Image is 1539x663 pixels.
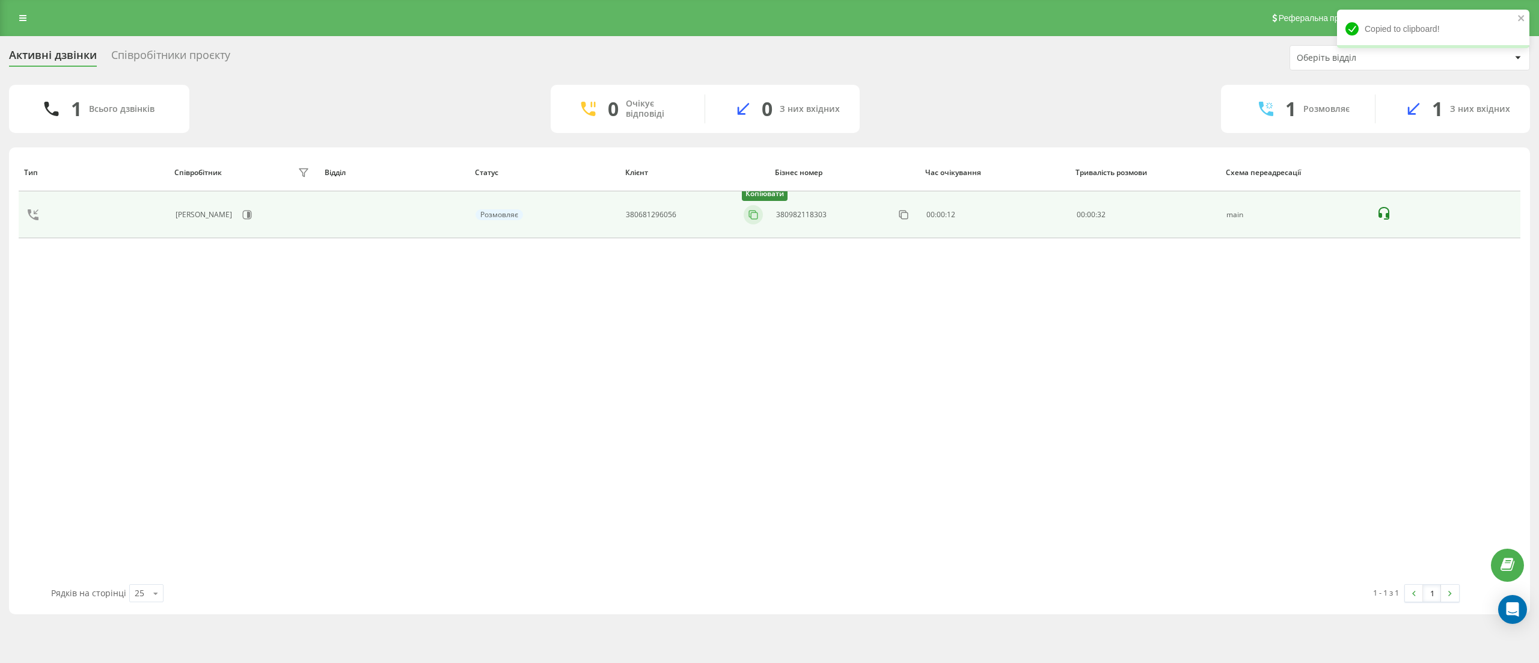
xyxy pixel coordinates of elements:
div: Бізнес номер [775,168,914,177]
div: З них вхідних [1450,104,1510,114]
div: Схема переадресації [1226,168,1365,177]
span: 00 [1087,209,1095,220]
div: [PERSON_NAME] [176,211,235,219]
div: Open Intercom Messenger [1498,595,1527,624]
div: Співробітники проєкту [111,49,230,67]
div: З них вхідних [780,104,840,114]
div: Copied to clipboard! [1337,10,1529,48]
div: Статус [475,168,614,177]
div: 380681296056 [626,211,676,219]
div: Тип [24,168,163,177]
div: Відділ [325,168,464,177]
div: 0 [608,97,619,120]
div: 1 [1285,97,1296,120]
div: Тривалість розмови [1075,168,1214,177]
span: 00 [1077,209,1085,220]
span: Рядків на сторінці [51,587,126,599]
div: 0 [762,97,773,120]
div: Копіювати [742,187,788,201]
a: 1 [1423,585,1441,602]
div: Розмовляє [476,209,523,220]
div: main [1226,211,1363,219]
div: Час очікування [925,168,1064,177]
div: Всього дзвінків [89,104,155,114]
div: Оберіть відділ [1297,53,1440,63]
div: 1 - 1 з 1 [1373,587,1399,599]
button: close [1517,13,1526,25]
div: : : [1077,211,1106,219]
div: 00:00:12 [926,211,1063,219]
div: Співробітник [174,168,222,177]
div: Клієнт [625,168,764,177]
div: Очікує відповіді [626,99,687,119]
div: 380982118303 [776,211,827,219]
div: 1 [1432,97,1443,120]
div: 25 [135,587,144,599]
span: Реферальна програма [1279,13,1367,23]
div: Активні дзвінки [9,49,97,67]
div: 1 [71,97,82,120]
div: Розмовляє [1303,104,1350,114]
span: 32 [1097,209,1106,220]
